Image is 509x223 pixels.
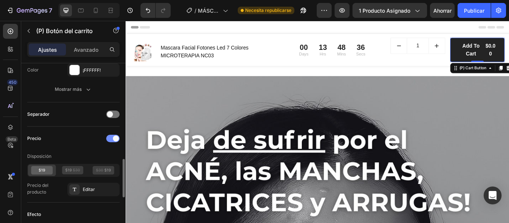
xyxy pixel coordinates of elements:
[36,26,99,35] p: (P) Botón del carrito
[7,137,16,142] font: Beta
[3,3,56,18] button: 7
[430,3,455,18] button: Ahorrar
[225,26,234,37] div: 13
[27,153,51,159] font: Disposición
[418,24,433,44] div: $0.00
[38,47,57,53] font: Ajustes
[55,86,82,92] font: Mostrar más
[36,27,93,35] font: (P) Botón del carrito
[359,7,410,14] font: 1 producto asignado
[202,35,213,42] p: Days
[328,20,353,38] input: quantity
[378,20,442,48] button: Add to Cart
[225,35,234,42] p: Hrs
[198,7,218,37] font: MÁSCARA LED 7 COLORES
[9,80,16,85] font: 450
[27,182,48,195] font: Precio del producto
[140,3,171,18] div: Deshacer/Rehacer
[27,111,50,117] font: Separador
[309,20,328,38] button: decrement
[83,67,101,73] font: ¡FFFFFF!
[27,83,120,96] button: Mostrar más
[27,211,41,217] font: Efecto
[195,7,196,14] font: /
[484,187,502,204] div: Abrir Intercom Messenger
[245,7,291,13] font: Necesita republicarse
[246,26,256,37] div: 48
[388,52,422,58] div: (P) Cart Button
[353,20,372,38] button: increment
[27,67,39,73] font: Color
[246,35,256,42] p: Mins
[458,3,491,18] button: Publicar
[27,136,41,141] font: Precio
[202,26,213,37] div: 00
[83,187,95,192] font: Editar
[387,25,418,43] div: Add to Cart
[433,7,452,14] font: Ahorrar
[269,35,279,42] p: Secs
[464,7,484,14] font: Publicar
[352,3,427,18] button: 1 producto asignado
[126,21,509,223] iframe: Área de diseño
[269,26,279,37] div: 36
[49,7,52,14] font: 7
[74,47,98,53] font: Avanzado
